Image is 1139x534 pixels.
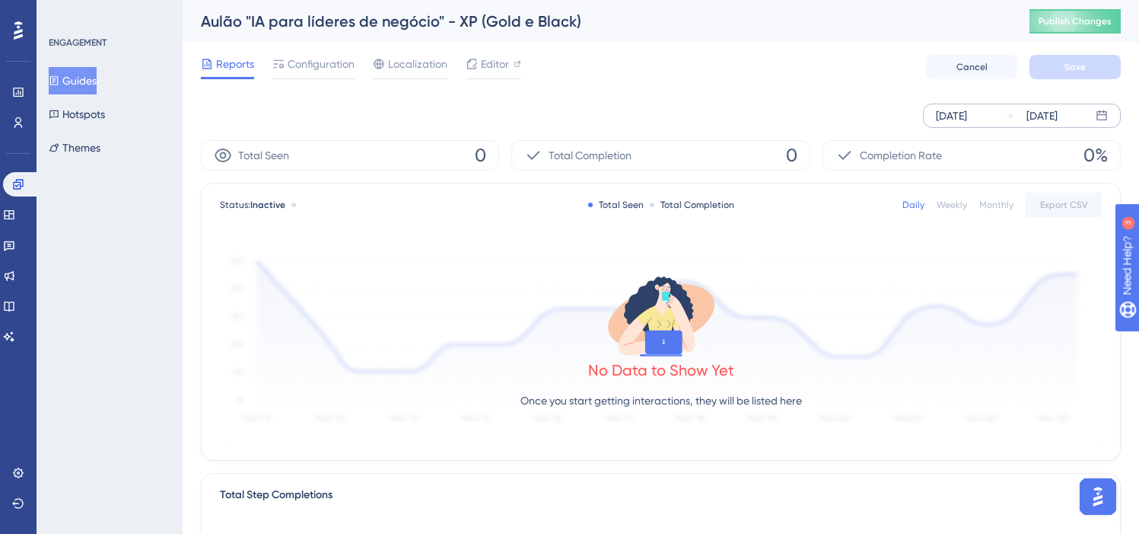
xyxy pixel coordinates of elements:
button: Themes [49,134,100,161]
div: Total Step Completions [220,486,332,504]
span: Export CSV [1040,199,1088,211]
div: Total Seen [588,199,644,211]
span: Editor [481,55,509,73]
span: 0 [475,143,486,168]
span: Inactive [250,200,285,210]
div: ENGAGEMENT [49,37,107,49]
p: Once you start getting interactions, they will be listed here [520,392,802,410]
span: 0% [1083,143,1108,168]
span: Save [1064,61,1086,73]
span: Publish Changes [1039,15,1112,27]
button: Save [1029,55,1121,79]
div: [DATE] [1026,107,1058,125]
button: Cancel [926,55,1017,79]
span: Configuration [288,55,355,73]
div: Total Completion [650,199,734,211]
span: Total Seen [238,146,289,165]
span: Cancel [956,61,988,73]
iframe: UserGuiding AI Assistant Launcher [1075,474,1121,520]
span: Completion Rate [860,146,942,165]
span: Localization [388,55,447,73]
button: Export CSV [1026,193,1102,217]
span: 0 [786,143,797,168]
span: Reports [216,55,254,73]
div: 3 [106,8,110,20]
div: Aulão "IA para líderes de negócio" - XP (Gold e Black) [201,11,991,32]
div: Weekly [937,199,967,211]
button: Guides [49,67,97,94]
button: Publish Changes [1029,9,1121,34]
span: Status: [220,199,285,211]
span: Total Completion [549,146,632,165]
div: No Data to Show Yet [588,360,734,381]
button: Hotspots [49,101,105,128]
div: [DATE] [936,107,967,125]
span: Need Help? [36,4,95,22]
div: Daily [902,199,924,211]
div: Monthly [979,199,1013,211]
